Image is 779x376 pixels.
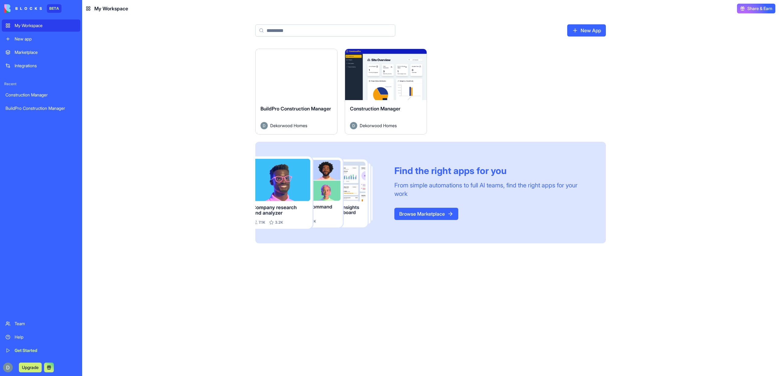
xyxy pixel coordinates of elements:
a: Integrations [2,60,80,72]
a: BuildPro Construction ManagerAvatarDekorwood Homes [255,49,337,134]
div: My Workspace [15,23,77,29]
img: Frame_181_egmpey.png [255,156,385,229]
span: My Workspace [94,5,128,12]
a: Team [2,318,80,330]
span: Dekorwood Homes [360,122,397,129]
span: Recent [2,82,80,86]
div: New app [15,36,77,42]
button: Upgrade [19,363,42,372]
a: Construction Manager [2,89,80,101]
span: Dekorwood Homes [270,122,307,129]
div: BETA [47,4,61,13]
div: Marketplace [15,49,77,55]
div: Team [15,321,77,327]
button: Share & Earn [737,4,775,13]
a: BETA [4,4,61,13]
a: New app [2,33,80,45]
img: ACg8ocL14O24brInuUl-c27i0YSfFU_vHBpL2bsEyyPTXm4yOU-sMw=s96-c [3,363,13,372]
img: logo [4,4,42,13]
div: From simple automations to full AI teams, find the right apps for your work [394,181,591,198]
a: Upgrade [19,364,42,370]
img: Avatar [260,122,268,129]
a: Marketplace [2,46,80,58]
div: Find the right apps for you [394,165,591,176]
div: Get Started [15,347,77,353]
div: Construction Manager [5,92,77,98]
span: BuildPro Construction Manager [260,106,331,112]
div: Help [15,334,77,340]
span: Construction Manager [350,106,400,112]
a: Help [2,331,80,343]
img: Avatar [350,122,357,129]
span: Share & Earn [747,5,772,12]
a: BuildPro Construction Manager [2,102,80,114]
a: Construction ManagerAvatarDekorwood Homes [345,49,427,134]
a: Browse Marketplace [394,208,458,220]
div: BuildPro Construction Manager [5,105,77,111]
a: Get Started [2,344,80,357]
a: My Workspace [2,19,80,32]
div: Integrations [15,63,77,69]
a: New App [567,24,606,37]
